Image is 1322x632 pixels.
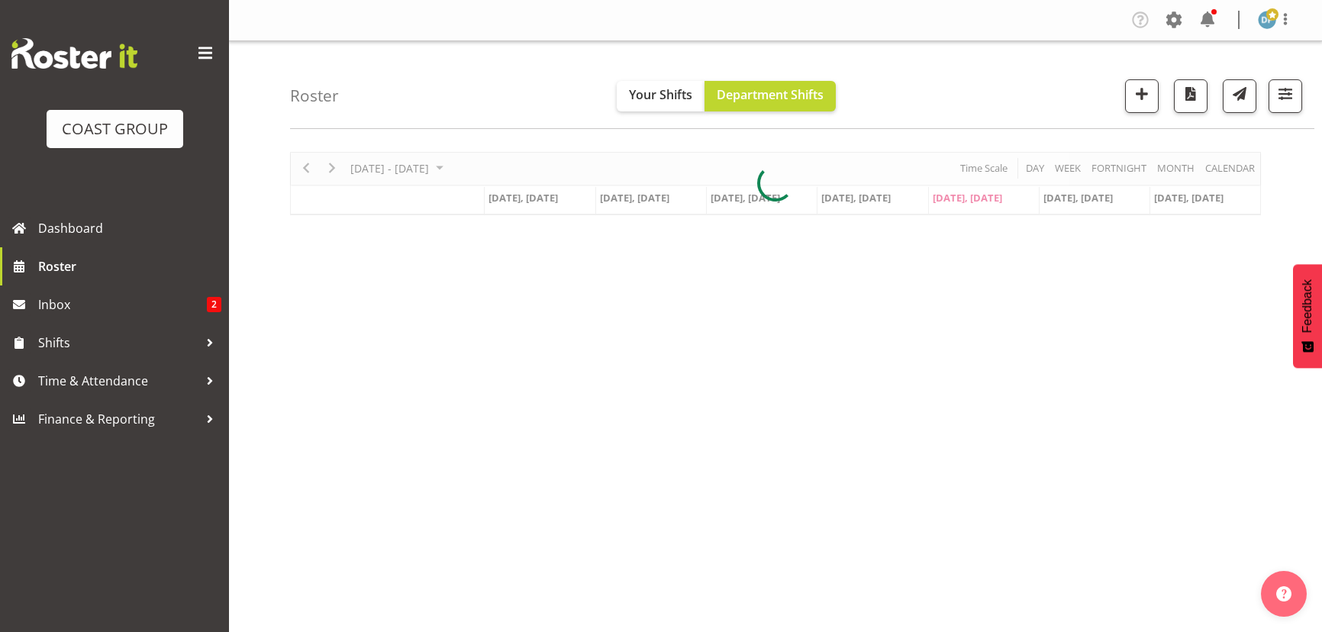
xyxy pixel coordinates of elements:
[38,408,198,430] span: Finance & Reporting
[11,38,137,69] img: Rosterit website logo
[1269,79,1302,113] button: Filter Shifts
[1223,79,1256,113] button: Send a list of all shifts for the selected filtered period to all rostered employees.
[1125,79,1159,113] button: Add a new shift
[62,118,168,140] div: COAST GROUP
[1258,11,1276,29] img: david-forte1134.jpg
[38,331,198,354] span: Shifts
[717,86,824,103] span: Department Shifts
[1301,279,1314,333] span: Feedback
[1174,79,1208,113] button: Download a PDF of the roster according to the set date range.
[207,297,221,312] span: 2
[629,86,692,103] span: Your Shifts
[38,255,221,278] span: Roster
[38,217,221,240] span: Dashboard
[38,369,198,392] span: Time & Attendance
[290,87,339,105] h4: Roster
[617,81,705,111] button: Your Shifts
[1276,586,1291,601] img: help-xxl-2.png
[705,81,836,111] button: Department Shifts
[1293,264,1322,368] button: Feedback - Show survey
[38,293,207,316] span: Inbox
